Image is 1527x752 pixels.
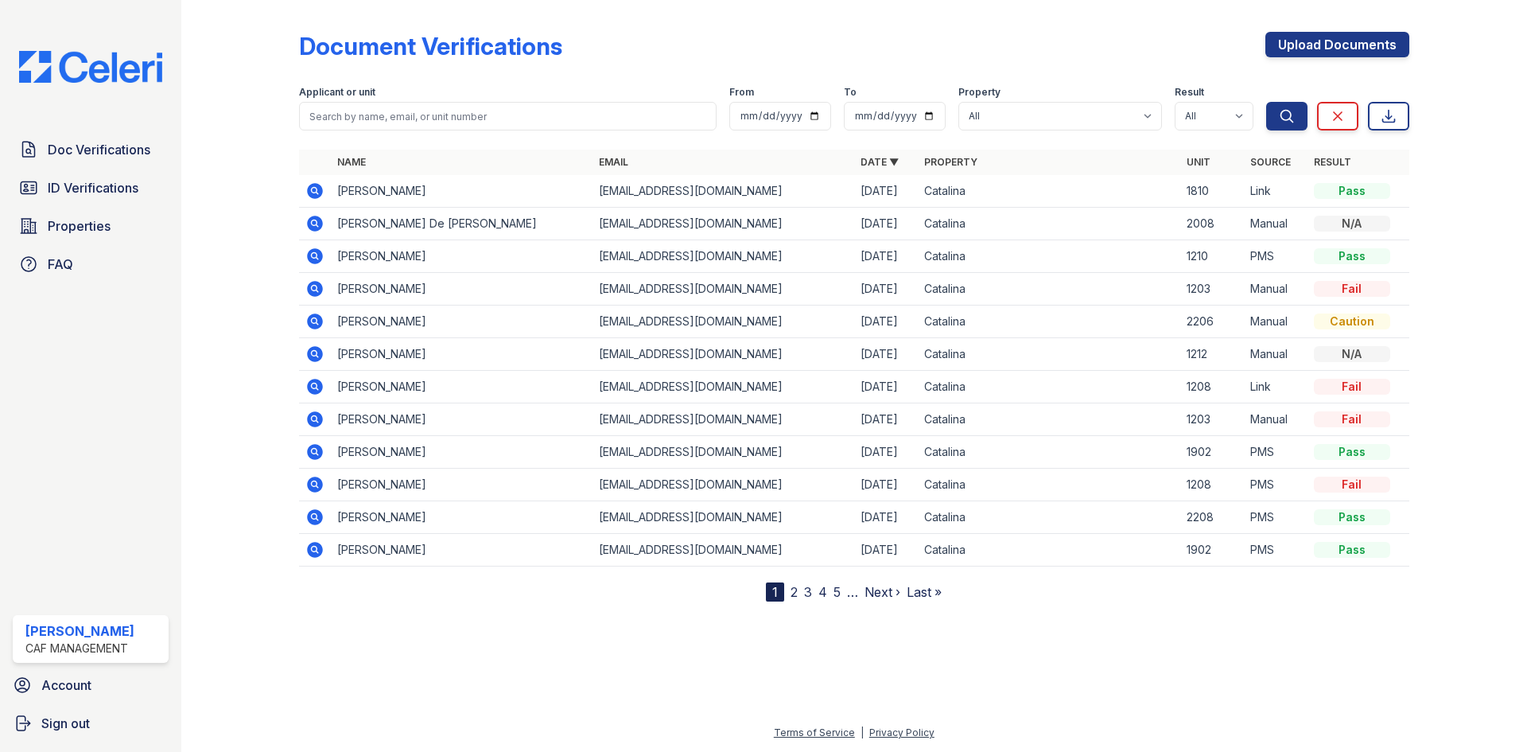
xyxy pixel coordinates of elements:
[331,403,593,436] td: [PERSON_NAME]
[791,584,798,600] a: 2
[918,240,1179,273] td: Catalina
[331,469,593,501] td: [PERSON_NAME]
[1314,411,1390,427] div: Fail
[1180,338,1244,371] td: 1212
[1180,371,1244,403] td: 1208
[854,240,918,273] td: [DATE]
[299,102,717,131] input: Search by name, email, or unit number
[1244,273,1307,306] td: Manual
[833,584,841,600] a: 5
[48,140,150,159] span: Doc Verifications
[1180,469,1244,501] td: 1208
[844,86,857,99] label: To
[331,240,593,273] td: [PERSON_NAME]
[766,583,784,602] div: 1
[1244,436,1307,469] td: PMS
[1314,248,1390,264] div: Pass
[918,436,1179,469] td: Catalina
[918,371,1179,403] td: Catalina
[918,469,1179,501] td: Catalina
[774,727,855,738] a: Terms of Service
[861,156,899,168] a: Date ▼
[599,156,628,168] a: Email
[331,306,593,338] td: [PERSON_NAME]
[1314,216,1390,232] div: N/A
[924,156,977,168] a: Property
[854,208,918,240] td: [DATE]
[854,534,918,567] td: [DATE]
[918,208,1179,240] td: Catalina
[1244,403,1307,436] td: Manual
[804,584,812,600] a: 3
[331,436,593,469] td: [PERSON_NAME]
[1180,175,1244,208] td: 1810
[1244,534,1307,567] td: PMS
[918,501,1179,534] td: Catalina
[299,32,562,60] div: Document Verifications
[1314,444,1390,460] div: Pass
[593,371,854,403] td: [EMAIL_ADDRESS][DOMAIN_NAME]
[593,306,854,338] td: [EMAIL_ADDRESS][DOMAIN_NAME]
[1244,240,1307,273] td: PMS
[1314,281,1390,297] div: Fail
[1250,156,1291,168] a: Source
[593,208,854,240] td: [EMAIL_ADDRESS][DOMAIN_NAME]
[331,501,593,534] td: [PERSON_NAME]
[907,584,942,600] a: Last »
[48,216,111,236] span: Properties
[6,707,175,739] button: Sign out
[593,403,854,436] td: [EMAIL_ADDRESS][DOMAIN_NAME]
[958,86,1001,99] label: Property
[6,669,175,701] a: Account
[854,306,918,338] td: [DATE]
[1180,240,1244,273] td: 1210
[331,273,593,306] td: [PERSON_NAME]
[13,248,169,280] a: FAQ
[1314,542,1390,558] div: Pass
[593,240,854,273] td: [EMAIL_ADDRESS][DOMAIN_NAME]
[854,338,918,371] td: [DATE]
[918,534,1179,567] td: Catalina
[1244,208,1307,240] td: Manual
[1244,469,1307,501] td: PMS
[918,306,1179,338] td: Catalina
[854,403,918,436] td: [DATE]
[865,584,900,600] a: Next ›
[861,727,864,738] div: |
[48,178,138,197] span: ID Verifications
[818,584,827,600] a: 4
[1265,32,1409,57] a: Upload Documents
[1244,175,1307,208] td: Link
[13,210,169,242] a: Properties
[1187,156,1210,168] a: Unit
[854,175,918,208] td: [DATE]
[1244,306,1307,338] td: Manual
[331,338,593,371] td: [PERSON_NAME]
[593,175,854,208] td: [EMAIL_ADDRESS][DOMAIN_NAME]
[918,273,1179,306] td: Catalina
[1244,501,1307,534] td: PMS
[1175,86,1204,99] label: Result
[25,621,134,641] div: [PERSON_NAME]
[1180,436,1244,469] td: 1902
[918,175,1179,208] td: Catalina
[869,727,934,738] a: Privacy Policy
[13,172,169,204] a: ID Verifications
[1314,156,1351,168] a: Result
[331,208,593,240] td: [PERSON_NAME] De [PERSON_NAME]
[593,469,854,501] td: [EMAIL_ADDRESS][DOMAIN_NAME]
[729,86,754,99] label: From
[13,134,169,166] a: Doc Verifications
[1314,379,1390,395] div: Fail
[847,583,858,602] span: …
[331,371,593,403] td: [PERSON_NAME]
[1180,534,1244,567] td: 1902
[331,175,593,208] td: [PERSON_NAME]
[593,273,854,306] td: [EMAIL_ADDRESS][DOMAIN_NAME]
[41,676,91,695] span: Account
[593,534,854,567] td: [EMAIL_ADDRESS][DOMAIN_NAME]
[1314,346,1390,362] div: N/A
[1180,501,1244,534] td: 2208
[918,338,1179,371] td: Catalina
[41,714,90,733] span: Sign out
